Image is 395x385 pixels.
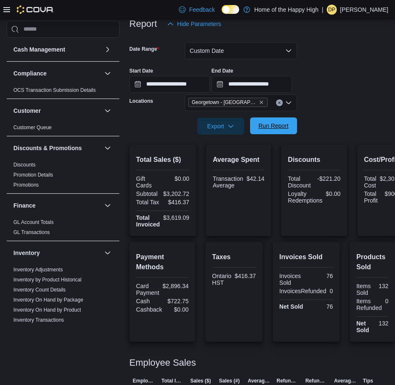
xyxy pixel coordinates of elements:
[248,377,270,384] span: Average Sale
[13,201,101,210] button: Finance
[250,117,297,134] button: Run Report
[133,377,155,384] span: Employee
[13,266,63,273] span: Inventory Adjustments
[7,160,119,193] div: Discounts & Promotions
[192,98,257,107] span: Georgetown - [GEOGRAPHIC_DATA] - Fire & Flower
[136,214,160,228] strong: Total Invoiced
[13,107,41,115] h3: Customer
[308,303,333,310] div: 76
[279,288,326,294] div: InvoicesRefunded
[305,377,328,384] span: Refunds (#)
[13,201,36,210] h3: Finance
[13,45,101,54] button: Cash Management
[13,219,54,225] a: GL Account Totals
[13,161,36,168] span: Discounts
[13,317,64,323] a: Inventory Transactions
[13,124,52,131] span: Customer Queue
[259,100,264,105] button: Remove Georgetown - Mountainview - Fire & Flower from selection in this group
[136,190,160,197] div: Subtotal
[129,98,153,104] label: Locations
[363,377,373,384] span: Tips
[103,143,113,153] button: Discounts & Promotions
[254,5,318,15] p: Home of the Happy High
[288,175,312,189] div: Total Discount
[129,46,159,52] label: Date Range
[13,277,82,283] a: Inventory by Product Historical
[327,5,337,15] div: Deanna Pimentel
[164,298,189,304] div: $722.75
[103,248,113,258] button: Inventory
[374,320,388,327] div: 132
[103,44,113,55] button: Cash Management
[161,377,183,384] span: Total Invoiced
[334,377,356,384] span: Average Refund
[13,249,101,257] button: Inventory
[285,99,292,106] button: Open list of options
[129,68,153,74] label: Start Date
[212,252,256,262] h2: Taxes
[136,175,161,189] div: Gift Cards
[13,229,50,235] a: GL Transactions
[279,252,333,262] h2: Invoices Sold
[222,5,239,14] input: Dark Mode
[364,175,377,189] div: Total Cost
[212,76,292,93] input: Press the down key to open a popover containing a calendar.
[13,87,96,94] span: OCS Transaction Submission Details
[328,5,336,15] span: DP
[7,85,119,99] div: Compliance
[13,287,66,293] a: Inventory Count Details
[374,283,388,289] div: 132
[13,162,36,168] a: Discounts
[356,283,371,296] div: Items Sold
[13,182,39,188] span: Promotions
[165,306,188,313] div: $0.00
[164,175,189,182] div: $0.00
[13,229,50,236] span: GL Transactions
[136,155,189,165] h2: Total Sales ($)
[164,199,189,206] div: $416.37
[212,68,233,74] label: End Date
[213,155,264,165] h2: Average Spent
[340,5,388,15] p: [PERSON_NAME]
[247,175,265,182] div: $42.14
[276,377,299,384] span: Refunds ($)
[13,307,81,313] a: Inventory On Hand by Product
[13,69,101,78] button: Compliance
[129,358,196,368] h3: Employee Sales
[163,283,188,289] div: $2,896.34
[190,377,211,384] span: Sales ($)
[316,175,341,182] div: -$221.20
[13,172,53,178] a: Promotion Details
[176,1,218,18] a: Feedback
[164,16,225,32] button: Hide Parameters
[188,98,268,107] span: Georgetown - Mountainview - Fire & Flower
[322,5,323,15] p: |
[202,118,239,135] span: Export
[13,249,40,257] h3: Inventory
[13,87,96,93] a: OCS Transaction Submission Details
[13,45,65,54] h3: Cash Management
[185,42,297,59] button: Custom Date
[212,273,231,286] div: Ontario HST
[129,19,157,29] h3: Report
[13,107,101,115] button: Customer
[13,297,83,303] a: Inventory On Hand by Package
[279,273,305,286] div: Invoices Sold
[288,155,341,165] h2: Discounts
[356,298,382,311] div: Items Refunded
[356,320,369,333] strong: Net Sold
[276,99,283,106] button: Clear input
[163,190,189,197] div: $3,202.72
[13,69,46,78] h3: Compliance
[235,273,256,279] div: $416.37
[364,190,381,204] div: Total Profit
[213,175,243,189] div: Transaction Average
[7,217,119,241] div: Finance
[177,20,221,28] span: Hide Parameters
[103,68,113,78] button: Compliance
[326,190,341,197] div: $0.00
[13,297,83,303] span: Inventory On Hand by Package
[13,286,66,293] span: Inventory Count Details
